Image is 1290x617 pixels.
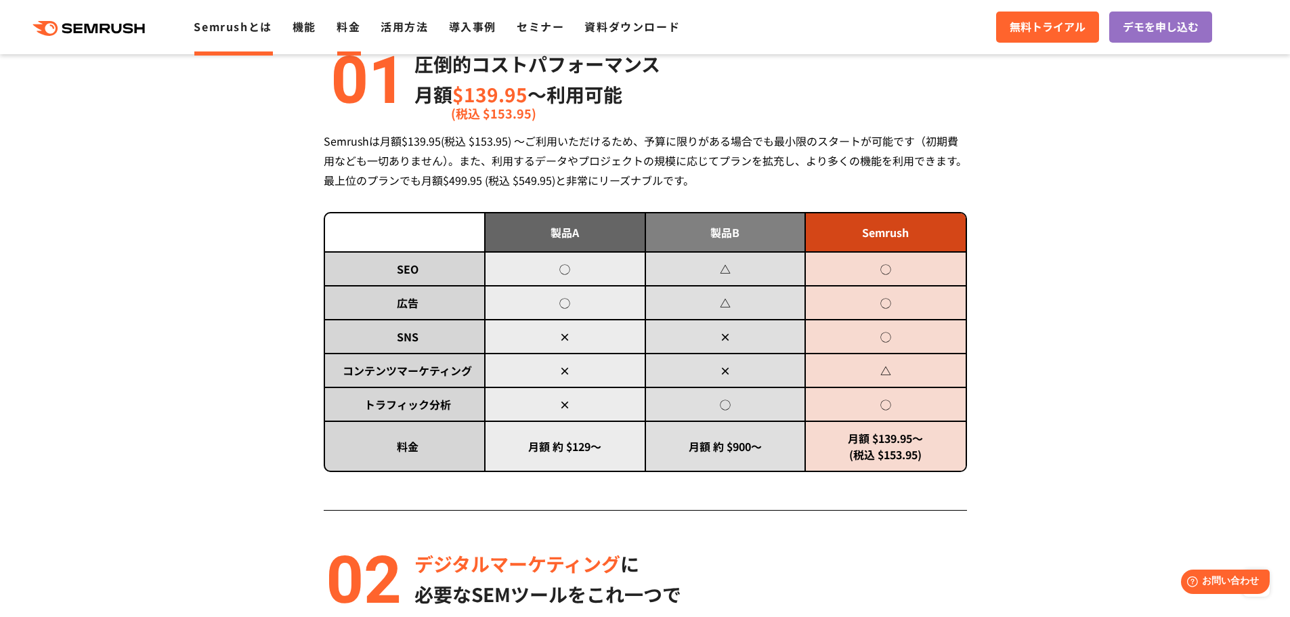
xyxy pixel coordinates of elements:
[517,18,564,35] a: セミナー
[805,354,966,387] td: △
[1169,564,1275,602] iframe: Help widget launcher
[996,12,1099,43] a: 無料トライアル
[325,421,486,471] td: 料金
[414,550,620,577] span: デジタルマーケティング
[805,286,966,320] td: ◯
[1123,18,1199,36] span: デモを申し込む
[805,252,966,286] td: ◯
[805,320,966,354] td: ◯
[194,18,272,35] a: Semrushとは
[337,18,360,35] a: 料金
[451,98,536,129] span: (税込 $153.95)
[485,387,645,421] td: ×
[449,18,496,35] a: 導入事例
[805,421,966,471] td: 月額 $139.95～ (税込 $153.95)
[325,252,486,286] td: SEO
[645,320,806,354] td: ×
[805,213,966,252] td: Semrush
[645,354,806,387] td: ×
[452,81,528,108] span: $139.95
[324,549,405,610] img: alt
[485,320,645,354] td: ×
[645,252,806,286] td: △
[645,421,806,471] td: 月額 約 $900～
[414,579,681,610] p: 必要なSEMツールをこれ一つで
[645,286,806,320] td: △
[485,252,645,286] td: ◯
[485,354,645,387] td: ×
[485,213,645,252] td: 製品A
[584,18,680,35] a: 資料ダウンロード
[805,387,966,421] td: ◯
[324,131,967,190] div: Semrushは月額$139.95(税込 $153.95) ～ご利用いただけるため、予算に限りがある場合でも最小限のスタートが可能です（初期費用なども一切ありません）。また、利用するデータやプロ...
[1010,18,1085,36] span: 無料トライアル
[293,18,316,35] a: 機能
[645,213,806,252] td: 製品B
[414,79,660,110] p: 月額 〜利用可能
[1109,12,1212,43] a: デモを申し込む
[325,354,486,387] td: コンテンツマーケティング
[325,286,486,320] td: 広告
[645,387,806,421] td: ◯
[381,18,428,35] a: 活用方法
[324,49,405,110] img: alt
[485,421,645,471] td: 月額 約 $129～
[414,549,681,579] p: に
[325,320,486,354] td: SNS
[414,49,660,79] p: 圧倒的コストパフォーマンス
[325,387,486,421] td: トラフィック分析
[485,286,645,320] td: ◯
